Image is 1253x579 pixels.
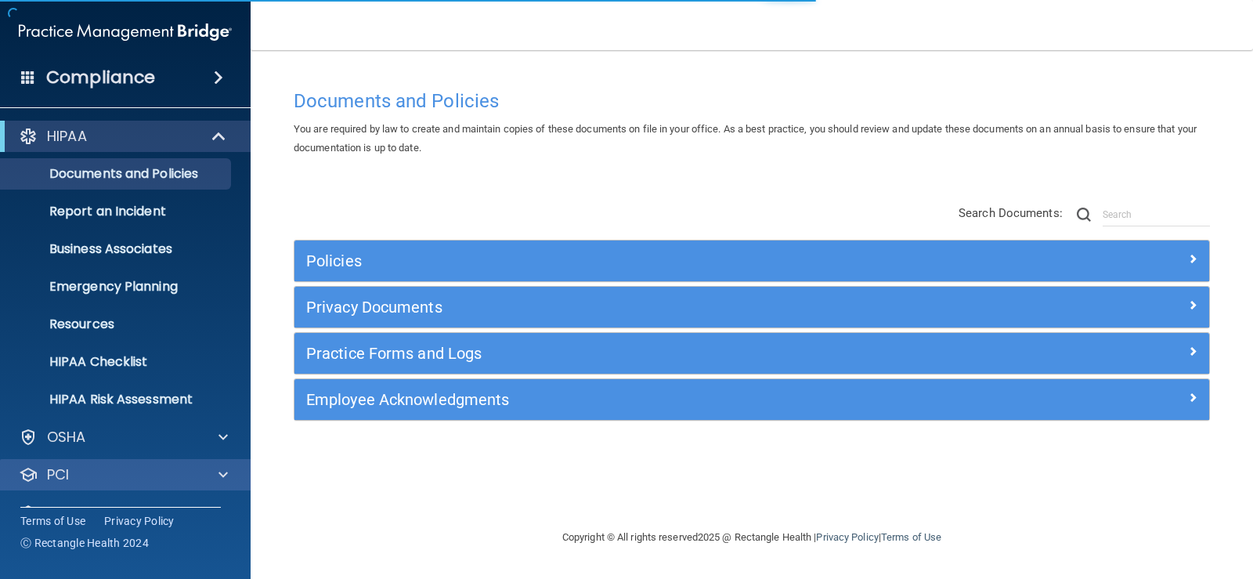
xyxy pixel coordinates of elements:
[19,465,228,484] a: PCI
[20,535,149,551] span: Ⓒ Rectangle Health 2024
[10,279,224,295] p: Emergency Planning
[47,428,86,447] p: OSHA
[466,512,1038,563] div: Copyright © All rights reserved 2025 @ Rectangle Health | |
[306,299,969,316] h5: Privacy Documents
[19,127,227,146] a: HIPAA
[20,513,85,529] a: Terms of Use
[982,469,1234,531] iframe: Drift Widget Chat Controller
[10,317,224,332] p: Resources
[306,391,969,408] h5: Employee Acknowledgments
[10,204,224,219] p: Report an Incident
[306,345,969,362] h5: Practice Forms and Logs
[47,465,69,484] p: PCI
[1103,203,1210,226] input: Search
[19,428,228,447] a: OSHA
[10,392,224,407] p: HIPAA Risk Assessment
[294,91,1210,111] h4: Documents and Policies
[881,531,941,543] a: Terms of Use
[19,16,232,48] img: PMB logo
[306,341,1197,366] a: Practice Forms and Logs
[306,295,1197,320] a: Privacy Documents
[46,67,155,89] h4: Compliance
[47,127,87,146] p: HIPAA
[306,387,1197,412] a: Employee Acknowledgments
[19,503,228,522] a: OfficeSafe University
[10,354,224,370] p: HIPAA Checklist
[10,166,224,182] p: Documents and Policies
[816,531,878,543] a: Privacy Policy
[10,241,224,257] p: Business Associates
[306,248,1197,273] a: Policies
[47,503,195,522] p: OfficeSafe University
[294,123,1197,154] span: You are required by law to create and maintain copies of these documents on file in your office. ...
[1077,208,1091,222] img: ic-search.3b580494.png
[104,513,175,529] a: Privacy Policy
[306,252,969,270] h5: Policies
[959,206,1063,220] span: Search Documents:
